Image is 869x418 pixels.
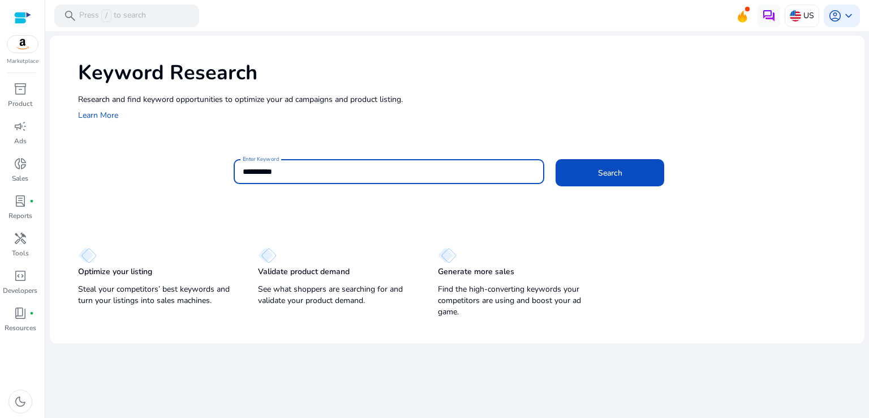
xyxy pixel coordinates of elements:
[438,266,514,278] p: Generate more sales
[258,284,415,306] p: See what shoppers are searching for and validate your product demand.
[78,284,235,306] p: Steal your competitors’ best keywords and turn your listings into sales machines.
[78,266,152,278] p: Optimize your listing
[5,323,36,333] p: Resources
[3,285,37,296] p: Developers
[598,167,622,179] span: Search
[14,120,27,133] span: campaign
[438,248,457,263] img: diamond.svg
[78,248,97,263] img: diamond.svg
[8,99,32,109] p: Product
[78,110,118,121] a: Learn More
[803,6,814,25] p: US
[14,82,27,96] span: inventory_2
[842,9,855,23] span: keyboard_arrow_down
[14,269,27,283] span: code_blocks
[828,9,842,23] span: account_circle
[78,93,853,105] p: Research and find keyword opportunities to optimize your ad campaigns and product listing.
[438,284,595,318] p: Find the high-converting keywords your competitors are using and boost your ad game.
[78,61,853,85] h1: Keyword Research
[79,10,146,22] p: Press to search
[101,10,111,22] span: /
[14,232,27,245] span: handyman
[790,10,801,22] img: us.svg
[63,9,77,23] span: search
[12,248,29,258] p: Tools
[258,266,350,278] p: Validate product demand
[14,194,27,208] span: lab_profile
[8,211,32,221] p: Reports
[7,36,38,53] img: amazon.svg
[556,159,664,186] button: Search
[29,199,34,203] span: fiber_manual_record
[243,155,279,163] mat-label: Enter Keyword
[7,57,38,66] p: Marketplace
[14,395,27,408] span: dark_mode
[14,157,27,170] span: donut_small
[14,136,27,146] p: Ads
[29,311,34,315] span: fiber_manual_record
[14,306,27,320] span: book_4
[12,173,28,184] p: Sales
[258,248,277,263] img: diamond.svg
